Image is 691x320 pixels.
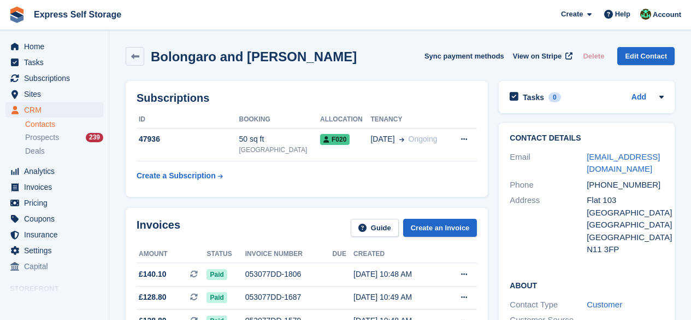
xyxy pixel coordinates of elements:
[353,292,442,303] div: [DATE] 10:49 AM
[5,195,103,211] a: menu
[25,119,103,130] a: Contacts
[631,91,646,104] a: Add
[510,134,664,143] h2: Contact Details
[587,243,664,256] div: N11 3FP
[24,227,90,242] span: Insurance
[151,49,357,64] h2: Bolongaro and [PERSON_NAME]
[10,283,109,294] span: Storefront
[137,166,223,186] a: Create a Subscription
[409,135,438,143] span: Ongoing
[137,219,180,237] h2: Invoices
[245,246,333,263] th: Invoice number
[25,146,45,156] span: Deals
[9,7,25,23] img: stora-icon-8386f47178a22dfd0bd8f6a31ec36ba5ce8667c1dd55bd0f319d3a0aa187defe.svg
[24,179,90,195] span: Invoices
[24,164,90,179] span: Analytics
[587,219,664,231] div: [GEOGRAPHIC_DATA]
[5,211,103,226] a: menu
[5,164,103,179] a: menu
[333,246,353,263] th: Due
[5,55,103,70] a: menu
[5,227,103,242] a: menu
[320,111,370,129] th: Allocation
[353,246,442,263] th: Created
[587,231,664,244] div: [GEOGRAPHIC_DATA]
[24,55,90,70] span: Tasks
[206,269,227,280] span: Paid
[86,133,103,142] div: 239
[578,47,609,65] button: Delete
[370,133,394,145] span: [DATE]
[5,259,103,274] a: menu
[653,9,681,20] span: Account
[561,9,583,20] span: Create
[615,9,630,20] span: Help
[370,111,450,129] th: Tenancy
[523,92,544,102] h2: Tasks
[239,145,320,155] div: [GEOGRAPHIC_DATA]
[137,92,477,104] h2: Subscriptions
[239,133,320,145] div: 50 sq ft
[239,111,320,129] th: Booking
[24,243,90,258] span: Settings
[5,243,103,258] a: menu
[5,39,103,54] a: menu
[640,9,651,20] img: Shakiyra Davis
[617,47,675,65] a: Edit Contact
[351,219,399,237] a: Guide
[510,151,587,176] div: Email
[510,299,587,311] div: Contact Type
[5,71,103,86] a: menu
[137,246,206,263] th: Amount
[25,132,103,143] a: Prospects 239
[548,92,561,102] div: 0
[206,292,227,303] span: Paid
[509,47,575,65] a: View on Stripe
[510,280,664,290] h2: About
[206,246,245,263] th: Status
[29,5,126,24] a: Express Self Storage
[510,179,587,191] div: Phone
[139,292,167,303] span: £128.80
[139,269,167,280] span: £140.10
[24,71,90,86] span: Subscriptions
[587,152,660,174] a: [EMAIL_ADDRESS][DOMAIN_NAME]
[353,269,442,280] div: [DATE] 10:48 AM
[137,133,239,145] div: 47936
[5,179,103,195] a: menu
[24,259,90,274] span: Capital
[24,39,90,54] span: Home
[24,195,90,211] span: Pricing
[5,102,103,118] a: menu
[24,86,90,102] span: Sites
[403,219,477,237] a: Create an Invoice
[24,211,90,226] span: Coupons
[587,300,622,309] a: Customer
[320,134,350,145] span: F020
[25,132,59,143] span: Prospects
[137,170,216,182] div: Create a Subscription
[245,292,333,303] div: 053077DD-1687
[24,102,90,118] span: CRM
[510,194,587,256] div: Address
[137,111,239,129] th: ID
[587,194,664,219] div: Flat 103 [GEOGRAPHIC_DATA]
[25,146,103,157] a: Deals
[245,269,333,280] div: 053077DD-1806
[424,47,504,65] button: Sync payment methods
[5,86,103,102] a: menu
[513,51,562,62] span: View on Stripe
[587,179,664,191] div: [PHONE_NUMBER]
